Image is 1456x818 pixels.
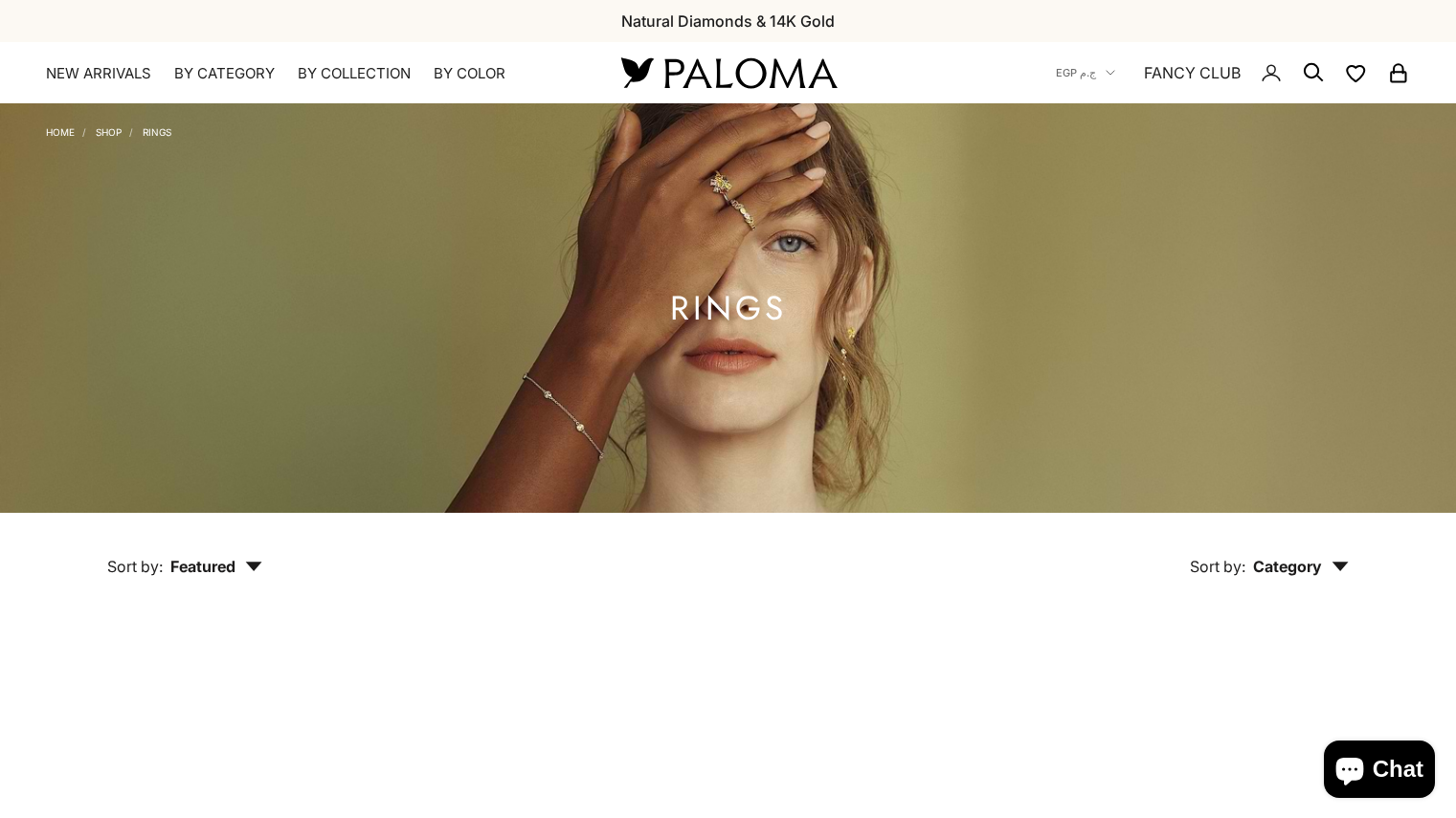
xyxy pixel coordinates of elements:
[63,513,306,593] button: Sort by: Featured
[298,64,411,83] summary: By Collection
[1318,741,1441,803] inbox-online-store-chat: Shopify online store chat
[1056,42,1410,103] nav: Secondary navigation
[1146,513,1393,593] button: Sort by: Category
[670,297,787,321] h1: Rings
[1056,64,1096,81] span: EGP ج.م
[143,126,171,138] a: Rings
[96,126,122,138] a: Shop
[434,64,505,83] summary: By Color
[1144,60,1241,85] a: FANCY CLUB
[1253,557,1349,576] span: Category
[46,64,151,83] a: NEW ARRIVALS
[46,64,575,83] nav: Primary navigation
[170,557,262,576] span: Featured
[107,557,163,576] span: Sort by:
[46,122,171,138] nav: Breadcrumb
[1056,64,1115,81] button: EGP ج.م
[46,126,75,138] a: Home
[1190,557,1245,576] span: Sort by:
[621,9,835,33] p: Natural Diamonds & 14K Gold
[174,64,275,83] summary: By Category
